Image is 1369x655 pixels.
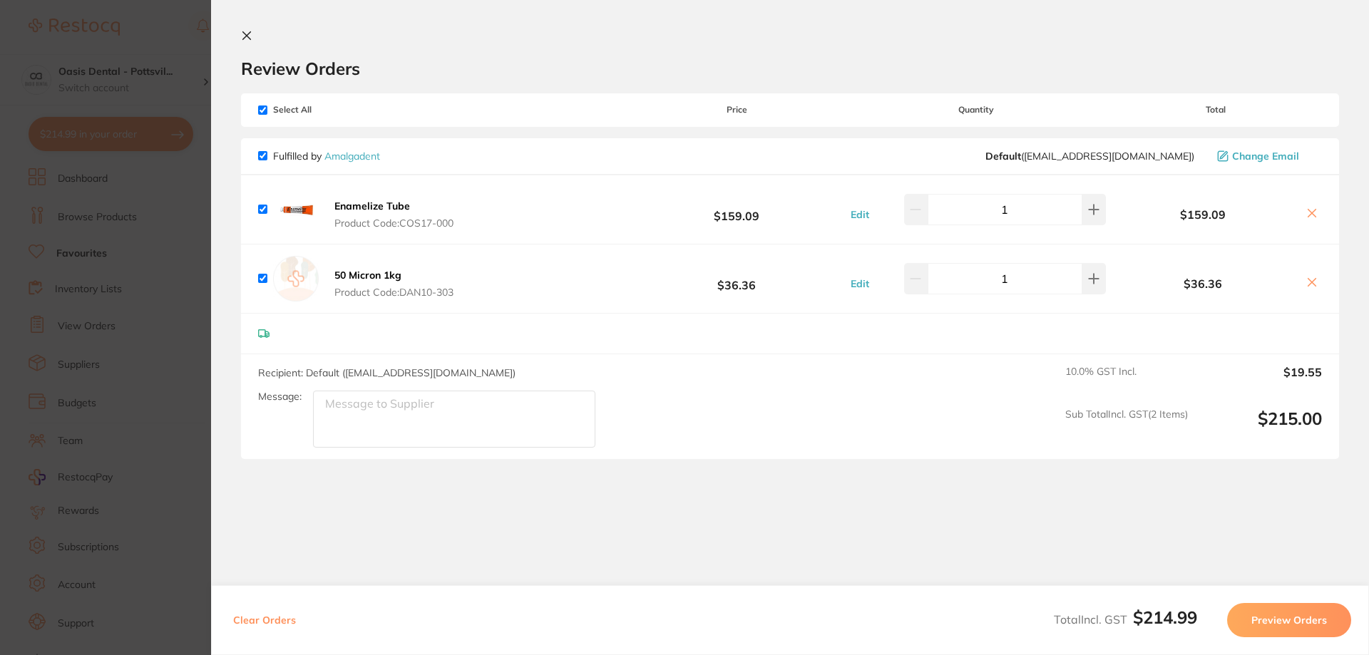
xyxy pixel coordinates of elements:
b: $159.09 [630,196,843,222]
button: Edit [846,277,873,290]
p: Fulfilled by [273,150,380,162]
span: info@amalgadent.com.au [985,150,1194,162]
output: $215.00 [1199,408,1322,448]
output: $19.55 [1199,366,1322,397]
button: 50 Micron 1kg Product Code:DAN10-303 [330,269,458,299]
span: Quantity [844,105,1109,115]
span: Product Code: DAN10-303 [334,287,453,298]
button: Edit [846,208,873,221]
span: Sub Total Incl. GST ( 2 Items) [1065,408,1188,448]
button: Preview Orders [1227,603,1351,637]
b: $36.36 [630,265,843,292]
span: Price [630,105,843,115]
b: $36.36 [1109,277,1296,290]
b: Enamelize Tube [334,200,410,212]
span: Select All [258,105,401,115]
b: 50 Micron 1kg [334,269,401,282]
span: Total Incl. GST [1054,612,1197,626]
a: Amalgadent [324,150,380,163]
b: $159.09 [1109,208,1296,221]
b: Default [985,150,1021,163]
span: Total [1109,105,1322,115]
span: Product Code: COS17-000 [334,217,453,229]
button: Clear Orders [229,603,300,637]
h2: Review Orders [241,58,1339,79]
button: Change Email [1213,150,1322,163]
span: 10.0 % GST Incl. [1065,366,1188,397]
button: Enamelize Tube Product Code:COS17-000 [330,200,458,229]
span: Change Email [1232,150,1299,162]
label: Message: [258,391,302,403]
img: azY4a2p1aA [273,187,319,232]
b: $214.99 [1133,607,1197,628]
img: empty.jpg [273,256,319,301]
span: Recipient: Default ( [EMAIL_ADDRESS][DOMAIN_NAME] ) [258,366,516,379]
